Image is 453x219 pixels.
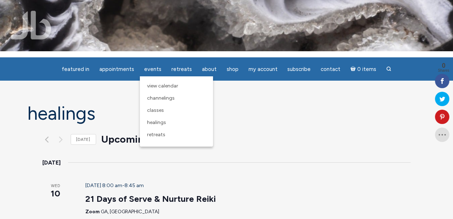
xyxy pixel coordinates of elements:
a: Shop [222,62,243,76]
a: Channelings [143,92,209,104]
span: Retreats [171,66,192,72]
a: Classes [143,104,209,116]
span: View Calendar [147,83,178,89]
span: My Account [249,66,278,72]
a: Events [140,62,166,76]
span: Contact [321,66,341,72]
a: About [198,62,221,76]
button: Upcoming [102,132,157,147]
span: 8:45 am [124,182,144,189]
a: Retreats [167,62,196,76]
span: Events [144,66,161,72]
span: [DATE] 8:00 am [85,182,122,189]
span: Appointments [99,66,134,72]
time: [DATE] [43,158,61,167]
span: Subscribe [288,66,311,72]
span: Zoom [85,209,100,215]
a: Retreats [143,129,209,141]
span: Healings [147,119,166,125]
span: Upcoming [102,132,150,147]
span: Retreats [147,132,165,138]
a: 21 Days of Serve & Nurture Reiki [85,194,216,204]
a: Healings [143,116,209,129]
a: Contact [317,62,345,76]
button: Next Events [57,135,65,144]
span: 0 items [357,67,376,72]
a: My Account [244,62,282,76]
a: [DATE] [71,134,96,145]
span: featured in [62,66,89,72]
span: Classes [147,107,164,113]
span: Shares [438,69,449,72]
a: View Calendar [143,80,209,92]
span: 0 [438,62,449,69]
a: featured in [57,62,94,76]
img: Jamie Butler. The Everyday Medium [11,11,51,39]
a: Previous Events [43,135,51,144]
a: Appointments [95,62,138,76]
a: Subscribe [283,62,315,76]
time: - [85,182,144,189]
span: About [202,66,217,72]
span: Wed [43,183,68,189]
span: Shop [227,66,239,72]
span: Channelings [147,95,175,101]
h1: Healings [28,103,426,124]
span: GA, [GEOGRAPHIC_DATA] [101,209,159,215]
span: 10 [43,187,68,200]
a: Cart0 items [346,62,381,76]
i: Cart [351,66,358,72]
